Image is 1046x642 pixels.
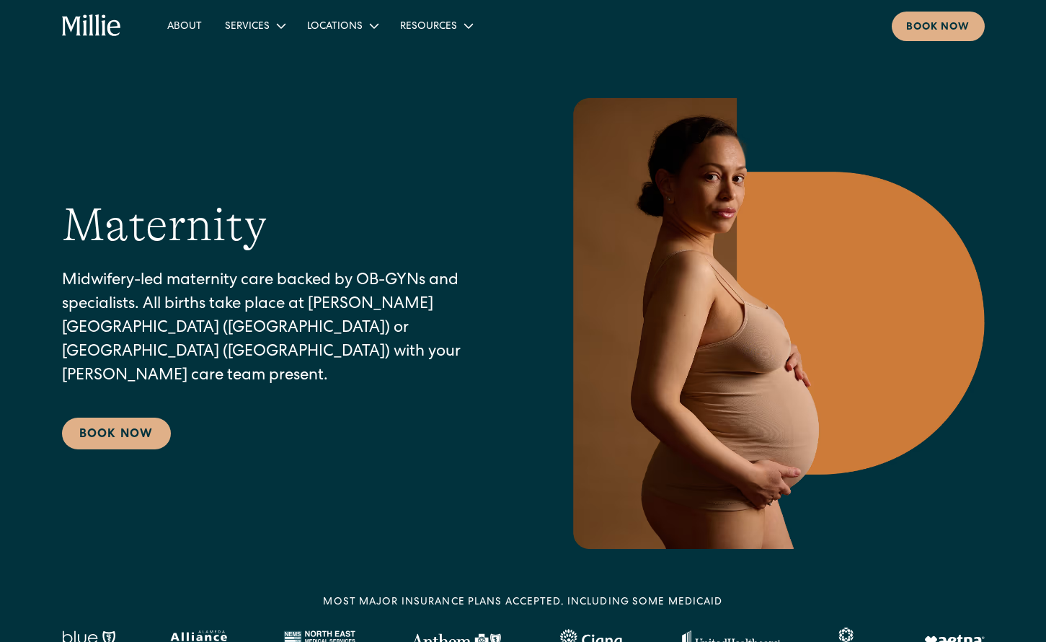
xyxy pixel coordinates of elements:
div: Services [225,19,270,35]
div: Resources [389,14,483,38]
p: Midwifery-led maternity care backed by OB-GYNs and specialists. All births take place at [PERSON_... [62,270,506,389]
div: MOST MAJOR INSURANCE PLANS ACCEPTED, INCLUDING some MEDICAID [323,595,722,610]
div: Resources [400,19,457,35]
a: Book Now [62,418,171,449]
img: Pregnant woman in neutral underwear holding her belly, standing in profile against a warm-toned g... [564,98,985,549]
div: Locations [307,19,363,35]
div: Book now [906,20,970,35]
a: Book now [892,12,985,41]
div: Services [213,14,296,38]
a: home [62,14,122,38]
a: About [156,14,213,38]
h1: Maternity [62,198,267,253]
div: Locations [296,14,389,38]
